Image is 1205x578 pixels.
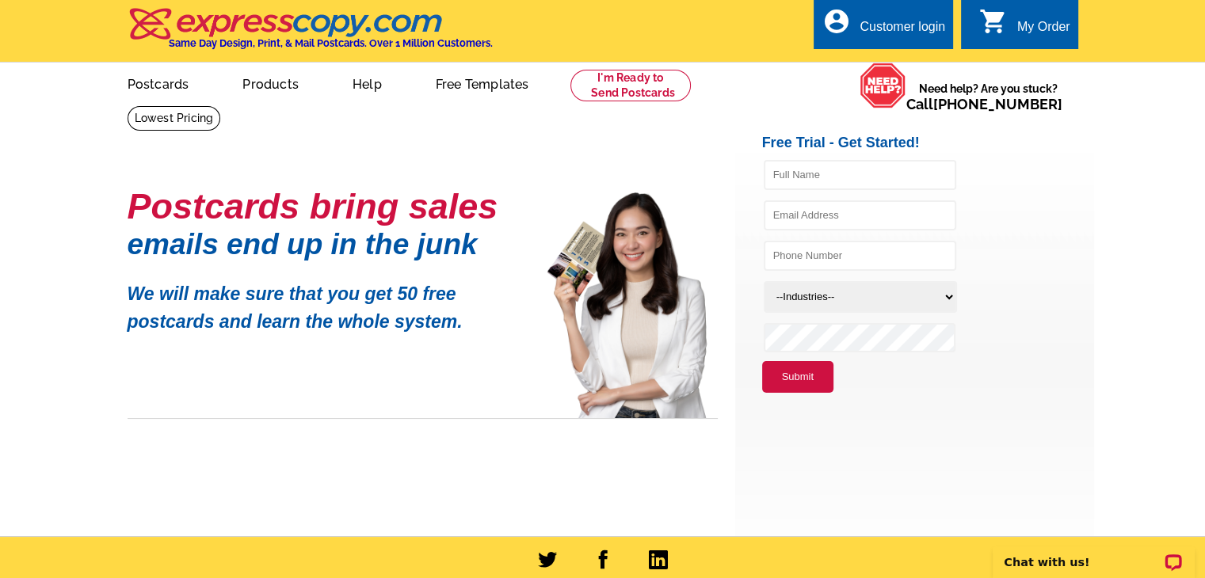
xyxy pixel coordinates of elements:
[979,17,1070,37] a: shopping_cart My Order
[217,64,324,101] a: Products
[169,37,493,49] h4: Same Day Design, Print, & Mail Postcards. Over 1 Million Customers.
[762,361,833,393] button: Submit
[1017,20,1070,42] div: My Order
[128,236,524,253] h1: emails end up in the junk
[327,64,407,101] a: Help
[933,96,1062,112] a: [PHONE_NUMBER]
[906,81,1070,112] span: Need help? Are you stuck?
[764,200,956,230] input: Email Address
[822,7,850,36] i: account_circle
[906,96,1062,112] span: Call
[982,528,1205,578] iframe: LiveChat chat widget
[128,268,524,335] p: We will make sure that you get 50 free postcards and learn the whole system.
[102,64,215,101] a: Postcards
[822,17,945,37] a: account_circle Customer login
[128,192,524,220] h1: Postcards bring sales
[764,160,956,190] input: Full Name
[762,135,1094,152] h2: Free Trial - Get Started!
[764,241,956,271] input: Phone Number
[860,63,906,108] img: help
[979,7,1008,36] i: shopping_cart
[860,20,945,42] div: Customer login
[128,19,493,49] a: Same Day Design, Print, & Mail Postcards. Over 1 Million Customers.
[410,64,555,101] a: Free Templates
